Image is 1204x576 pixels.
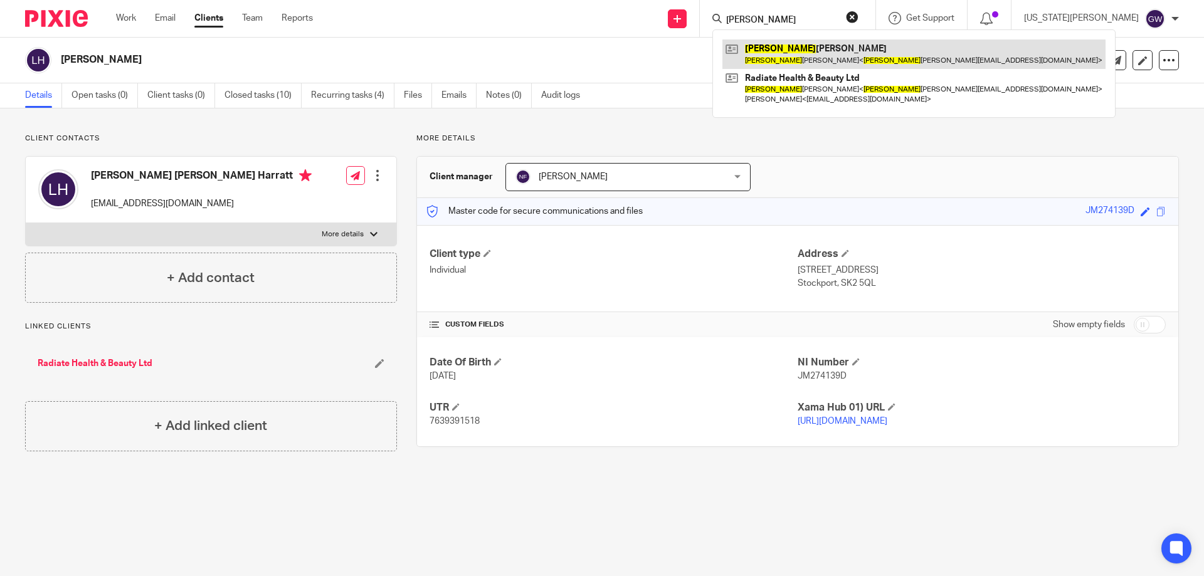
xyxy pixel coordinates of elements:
p: More details [416,134,1179,144]
h3: Client manager [430,170,493,183]
a: Notes (0) [486,83,532,108]
a: Files [404,83,432,108]
a: Details [25,83,62,108]
p: [STREET_ADDRESS] [798,264,1166,276]
h4: Address [798,248,1166,261]
a: Recurring tasks (4) [311,83,394,108]
p: Client contacts [25,134,397,144]
img: svg%3E [1145,9,1165,29]
input: Search [725,15,838,26]
a: Open tasks (0) [71,83,138,108]
a: Client tasks (0) [147,83,215,108]
img: Pixie [25,10,88,27]
p: Individual [430,264,798,276]
p: Linked clients [25,322,397,332]
i: Primary [299,169,312,182]
a: Team [242,12,263,24]
span: JM274139D [798,372,847,380]
h4: Xama Hub 01) URL [798,401,1166,414]
a: Reports [282,12,313,24]
h4: Date Of Birth [430,356,798,369]
p: Stockport, SK2 5QL [798,277,1166,290]
div: JM274139D [1085,204,1134,219]
p: [US_STATE][PERSON_NAME] [1024,12,1139,24]
p: More details [322,229,364,239]
h4: Client type [430,248,798,261]
a: Closed tasks (10) [224,83,302,108]
label: Show empty fields [1053,318,1125,331]
h4: + Add contact [167,268,255,288]
a: [URL][DOMAIN_NAME] [798,417,887,426]
span: [DATE] [430,372,456,380]
h2: [PERSON_NAME] [61,53,819,66]
span: 7639391518 [430,417,480,426]
a: Clients [194,12,223,24]
a: Audit logs [541,83,589,108]
h4: + Add linked client [154,416,267,436]
a: Work [116,12,136,24]
img: svg%3E [25,47,51,73]
a: Radiate Health & Beauty Ltd [38,357,152,370]
h4: CUSTOM FIELDS [430,320,798,330]
h4: UTR [430,401,798,414]
button: Clear [846,11,858,23]
a: Emails [441,83,477,108]
img: svg%3E [515,169,531,184]
p: [EMAIL_ADDRESS][DOMAIN_NAME] [91,197,312,210]
h4: [PERSON_NAME] [PERSON_NAME] Harratt [91,169,312,185]
a: Email [155,12,176,24]
span: Get Support [906,14,954,23]
img: svg%3E [38,169,78,209]
p: Master code for secure communications and files [426,205,643,217]
h4: NI Number [798,356,1166,369]
span: [PERSON_NAME] [539,172,608,181]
